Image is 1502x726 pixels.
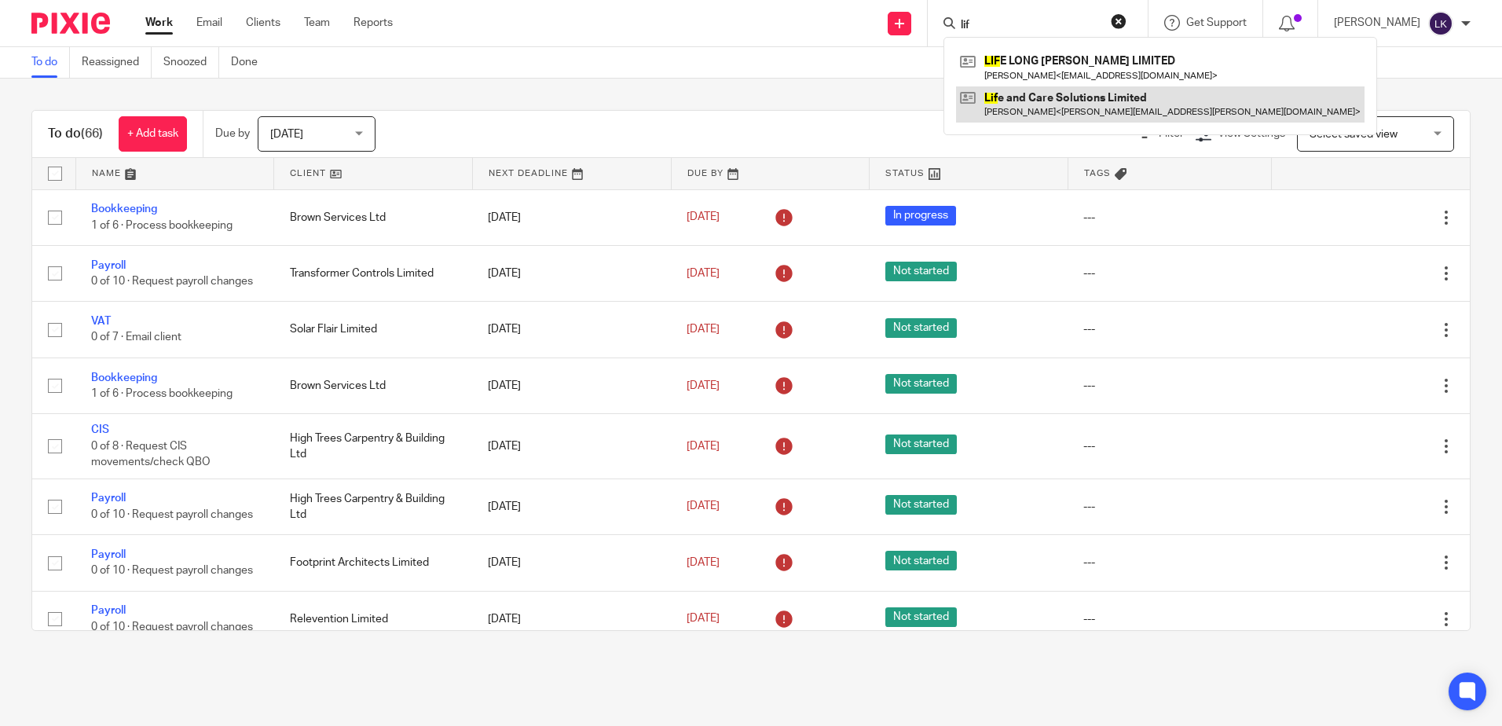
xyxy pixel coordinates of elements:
[82,47,152,78] a: Reassigned
[91,260,126,271] a: Payroll
[885,434,957,454] span: Not started
[91,276,253,287] span: 0 of 10 · Request payroll changes
[885,607,957,627] span: Not started
[48,126,103,142] h1: To do
[91,441,211,468] span: 0 of 8 · Request CIS movements/check QBO
[472,535,671,591] td: [DATE]
[472,357,671,413] td: [DATE]
[91,493,126,504] a: Payroll
[1083,438,1255,454] div: ---
[1428,11,1453,36] img: svg%3E
[91,203,157,214] a: Bookkeeping
[91,372,157,383] a: Bookkeeping
[91,621,253,632] span: 0 of 10 · Request payroll changes
[274,591,473,647] td: Relevention Limited
[215,126,250,141] p: Due by
[1083,555,1255,570] div: ---
[91,332,181,343] span: 0 of 7 · Email client
[885,318,957,338] span: Not started
[270,129,303,140] span: [DATE]
[119,116,187,152] a: + Add task
[274,478,473,534] td: High Trees Carpentry & Building Ltd
[472,245,671,301] td: [DATE]
[1084,169,1111,178] span: Tags
[196,15,222,31] a: Email
[885,262,957,281] span: Not started
[246,15,280,31] a: Clients
[885,551,957,570] span: Not started
[91,509,253,520] span: 0 of 10 · Request payroll changes
[1111,13,1126,29] button: Clear
[1083,266,1255,281] div: ---
[91,565,253,576] span: 0 of 10 · Request payroll changes
[687,614,720,625] span: [DATE]
[885,495,957,515] span: Not started
[1083,210,1255,225] div: ---
[304,15,330,31] a: Team
[472,302,671,357] td: [DATE]
[472,591,671,647] td: [DATE]
[1083,321,1255,337] div: ---
[274,414,473,478] td: High Trees Carpentry & Building Ltd
[91,388,233,399] span: 1 of 6 · Process bookkeeping
[1186,17,1247,28] span: Get Support
[687,268,720,279] span: [DATE]
[472,478,671,534] td: [DATE]
[274,302,473,357] td: Solar Flair Limited
[687,380,720,391] span: [DATE]
[687,324,720,335] span: [DATE]
[687,212,720,223] span: [DATE]
[274,189,473,245] td: Brown Services Ltd
[274,357,473,413] td: Brown Services Ltd
[163,47,219,78] a: Snoozed
[81,127,103,140] span: (66)
[1310,129,1398,140] span: Select saved view
[354,15,393,31] a: Reports
[231,47,269,78] a: Done
[274,535,473,591] td: Footprint Architects Limited
[91,424,109,435] a: CIS
[145,15,173,31] a: Work
[1083,378,1255,394] div: ---
[31,13,110,34] img: Pixie
[472,189,671,245] td: [DATE]
[1083,611,1255,627] div: ---
[91,316,111,327] a: VAT
[91,605,126,616] a: Payroll
[472,414,671,478] td: [DATE]
[91,220,233,231] span: 1 of 6 · Process bookkeeping
[885,374,957,394] span: Not started
[274,245,473,301] td: Transformer Controls Limited
[885,206,956,225] span: In progress
[687,557,720,568] span: [DATE]
[959,19,1101,33] input: Search
[1334,15,1420,31] p: [PERSON_NAME]
[91,549,126,560] a: Payroll
[687,441,720,452] span: [DATE]
[687,501,720,512] span: [DATE]
[31,47,70,78] a: To do
[1083,499,1255,515] div: ---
